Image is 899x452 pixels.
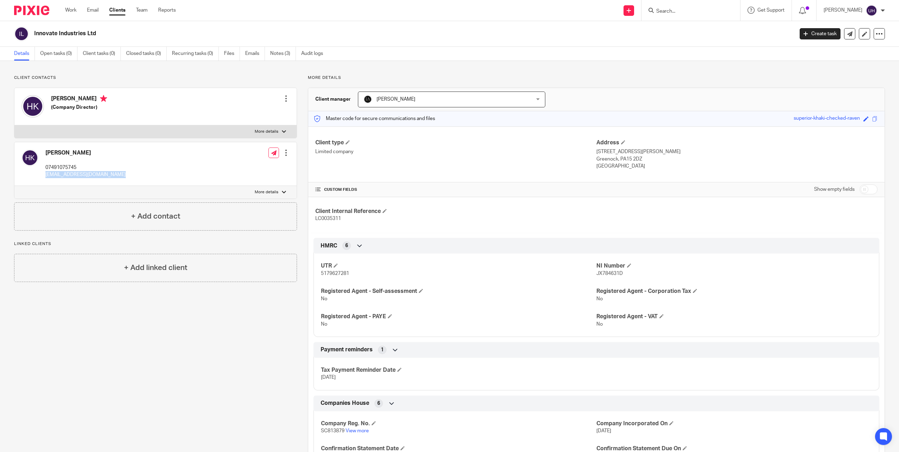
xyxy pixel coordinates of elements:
[255,189,278,195] p: More details
[65,7,76,14] a: Work
[100,95,107,102] i: Primary
[794,115,860,123] div: superior-khaki-checked-raven
[381,346,384,353] span: 1
[596,139,878,146] h4: Address
[308,75,885,81] p: More details
[321,313,596,320] h4: Registered Agent - PAYE
[321,366,596,374] h4: Tax Payment Reminder Date
[757,8,785,13] span: Get Support
[596,163,878,170] p: [GEOGRAPHIC_DATA]
[321,288,596,295] h4: Registered Agent - Self-assessment
[596,262,872,270] h4: NI Number
[124,262,187,273] h4: + Add linked client
[270,47,296,61] a: Notes (3)
[866,5,877,16] img: svg%3E
[315,148,596,155] p: Limited company
[14,6,49,15] img: Pixie
[109,7,125,14] a: Clients
[315,139,596,146] h4: Client type
[814,186,855,193] label: Show empty fields
[321,428,345,433] span: SC813879
[14,241,297,247] p: Linked clients
[255,129,278,134] p: More details
[136,7,148,14] a: Team
[321,346,373,353] span: Payment reminders
[14,75,297,81] p: Client contacts
[83,47,121,61] a: Client tasks (0)
[45,171,126,178] p: [EMAIL_ADDRESS][DOMAIN_NAME]
[321,262,596,270] h4: UTR
[40,47,77,61] a: Open tasks (0)
[824,7,862,14] p: [PERSON_NAME]
[315,187,596,193] h4: CUSTOM FIELDS
[301,47,328,61] a: Audit logs
[377,97,415,102] span: [PERSON_NAME]
[596,148,878,155] p: [STREET_ADDRESS][PERSON_NAME]
[45,164,126,171] p: 07491075745
[315,216,341,221] span: LC0035311
[596,420,872,427] h4: Company Incorporated On
[596,313,872,320] h4: Registered Agent - VAT
[224,47,240,61] a: Files
[321,420,596,427] h4: Company Reg. No.
[346,428,369,433] a: View more
[321,400,369,407] span: Companies House
[596,322,603,327] span: No
[172,47,219,61] a: Recurring tasks (0)
[656,8,719,15] input: Search
[596,296,603,301] span: No
[596,156,878,163] p: Greenock, PA15 2DZ
[315,96,351,103] h3: Client manager
[158,7,176,14] a: Reports
[21,95,44,118] img: svg%3E
[14,26,29,41] img: svg%3E
[596,288,872,295] h4: Registered Agent - Corporation Tax
[321,322,327,327] span: No
[364,95,372,103] img: Lockhart+Amin+-+1024x1024+-+light+on+dark.jpg
[321,242,337,250] span: HMRC
[315,208,596,215] h4: Client Internal Reference
[800,28,841,39] a: Create task
[314,115,435,122] p: Master code for secure communications and files
[131,211,180,222] h4: + Add contact
[45,149,126,157] h4: [PERSON_NAME]
[21,149,38,166] img: svg%3E
[245,47,265,61] a: Emails
[34,30,638,37] h2: Innovate Industries Ltd
[321,271,349,276] span: 5179627281
[377,400,380,407] span: 6
[51,95,107,104] h4: [PERSON_NAME]
[596,271,623,276] span: JX784631D
[596,428,611,433] span: [DATE]
[345,242,348,249] span: 6
[51,104,107,111] h5: (Company Director)
[126,47,167,61] a: Closed tasks (0)
[321,375,336,380] span: [DATE]
[14,47,35,61] a: Details
[87,7,99,14] a: Email
[321,296,327,301] span: No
